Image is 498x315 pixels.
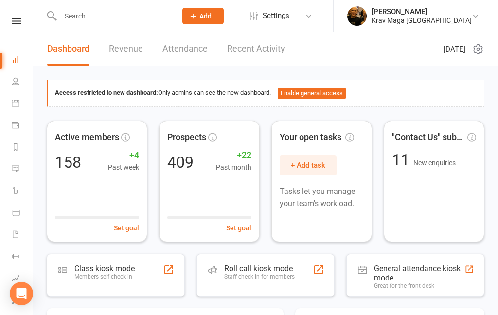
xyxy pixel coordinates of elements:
strong: Access restricted to new dashboard: [55,89,158,96]
span: +22 [216,148,251,162]
div: Staff check-in for members [224,273,295,280]
button: Set goal [226,223,251,233]
div: [PERSON_NAME] [372,7,472,16]
span: +4 [108,148,139,162]
div: Open Intercom Messenger [10,282,33,305]
div: Class kiosk mode [74,264,135,273]
span: Add [199,12,212,20]
div: 158 [55,155,81,170]
a: Payments [12,115,34,137]
div: Roll call kiosk mode [224,264,295,273]
div: Krav Maga [GEOGRAPHIC_DATA] [372,16,472,25]
span: New enquiries [413,159,456,167]
span: Your open tasks [280,130,354,144]
a: Dashboard [12,50,34,71]
span: Past week [108,162,139,173]
img: thumb_image1537003722.png [347,6,367,26]
span: "Contact Us" submissions [392,130,465,144]
span: 11 [392,151,413,169]
div: 409 [167,155,194,170]
button: Enable general access [278,87,346,99]
a: Recent Activity [227,32,285,66]
span: Past month [216,162,251,173]
a: Product Sales [12,203,34,225]
div: Great for the front desk [374,282,464,289]
input: Search... [57,9,170,23]
div: Members self check-in [74,273,135,280]
span: [DATE] [444,43,465,55]
button: Set goal [114,223,139,233]
button: Add [182,8,224,24]
a: Revenue [109,32,143,66]
a: Attendance [162,32,208,66]
a: Calendar [12,93,34,115]
span: Active members [55,130,119,144]
button: + Add task [280,155,337,175]
a: Reports [12,137,34,159]
div: General attendance kiosk mode [374,264,464,282]
a: People [12,71,34,93]
a: Dashboard [47,32,89,66]
span: Settings [263,5,289,27]
span: Prospects [167,130,206,144]
div: Only admins can see the new dashboard. [55,87,477,99]
p: Tasks let you manage your team's workload. [280,185,364,210]
a: Assessments [12,268,34,290]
